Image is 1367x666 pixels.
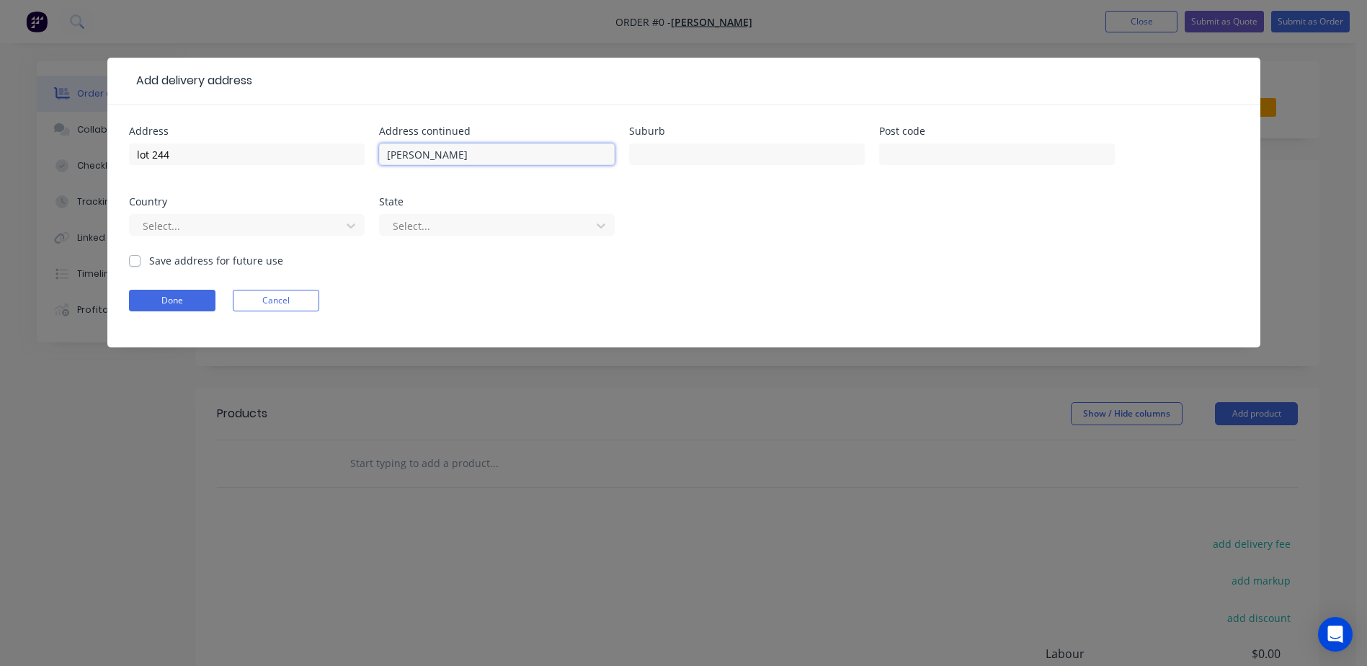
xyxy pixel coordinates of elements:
div: Post code [879,126,1115,136]
div: Suburb [629,126,865,136]
div: Address [129,126,365,136]
div: Country [129,197,365,207]
label: Save address for future use [149,253,283,268]
button: Done [129,290,215,311]
div: Open Intercom Messenger [1318,617,1353,652]
button: Cancel [233,290,319,311]
div: Address continued [379,126,615,136]
div: Add delivery address [129,72,252,89]
div: State [379,197,615,207]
